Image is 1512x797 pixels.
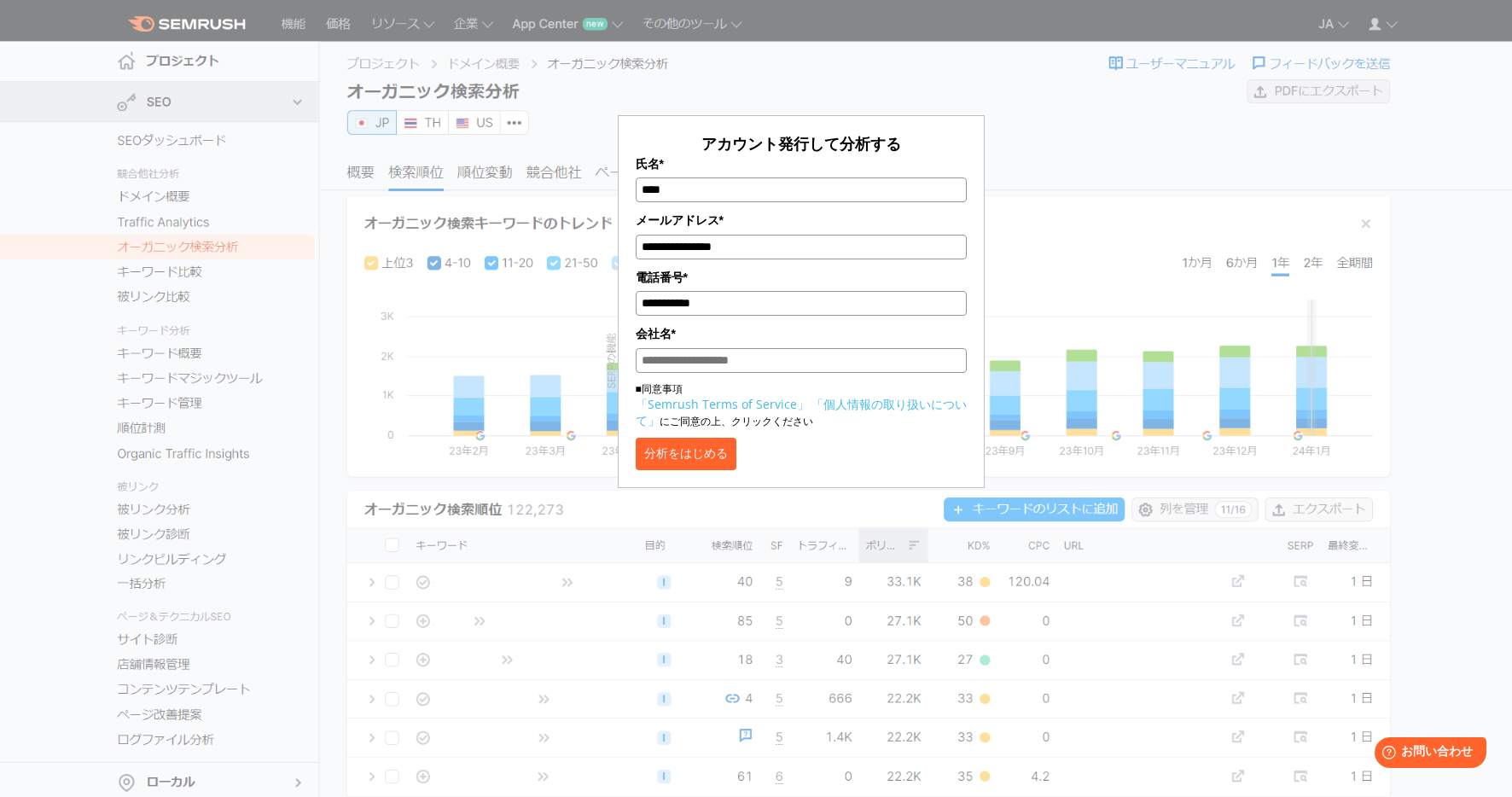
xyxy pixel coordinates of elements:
[636,211,967,230] label: メールアドレス*
[636,268,967,287] label: 電話番号*
[1360,730,1493,778] iframe: Help widget launcher
[636,396,809,412] a: 「Semrush Terms of Service」
[636,396,967,428] a: 「個人情報の取り扱いについて」
[701,133,901,154] span: アカウント発行して分析する
[636,381,967,429] p: ■同意事項 にご同意の上、クリックください
[636,438,736,470] button: 分析をはじめる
